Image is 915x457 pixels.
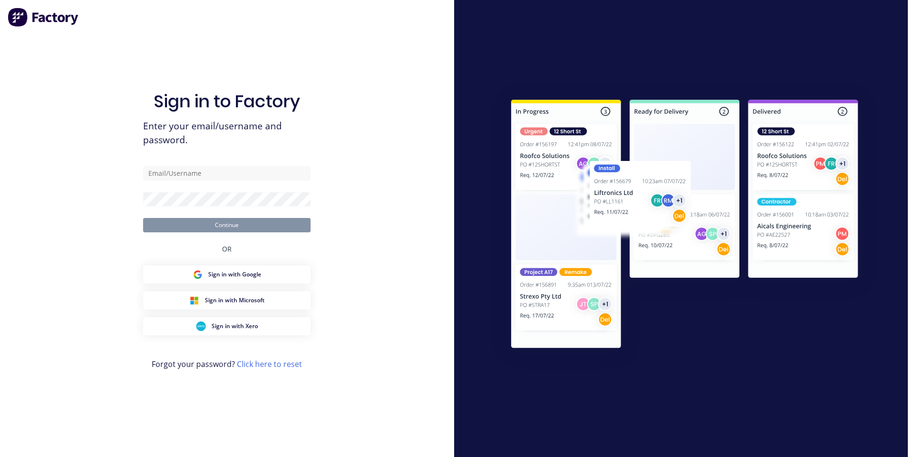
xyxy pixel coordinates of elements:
span: Sign in with Microsoft [205,296,265,305]
span: Enter your email/username and password. [143,119,311,147]
div: OR [222,232,232,265]
button: Xero Sign inSign in with Xero [143,317,311,335]
h1: Sign in to Factory [154,91,300,112]
a: Click here to reset [237,359,302,369]
span: Sign in with Xero [212,322,258,331]
img: Google Sign in [193,270,202,279]
input: Email/Username [143,166,311,181]
img: Factory [8,8,79,27]
img: Microsoft Sign in [190,296,199,305]
img: Sign in [490,80,879,371]
button: Microsoft Sign inSign in with Microsoft [143,291,311,309]
button: Continue [143,218,311,232]
span: Sign in with Google [208,270,261,279]
button: Google Sign inSign in with Google [143,265,311,284]
span: Forgot your password? [152,358,302,370]
img: Xero Sign in [196,321,206,331]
